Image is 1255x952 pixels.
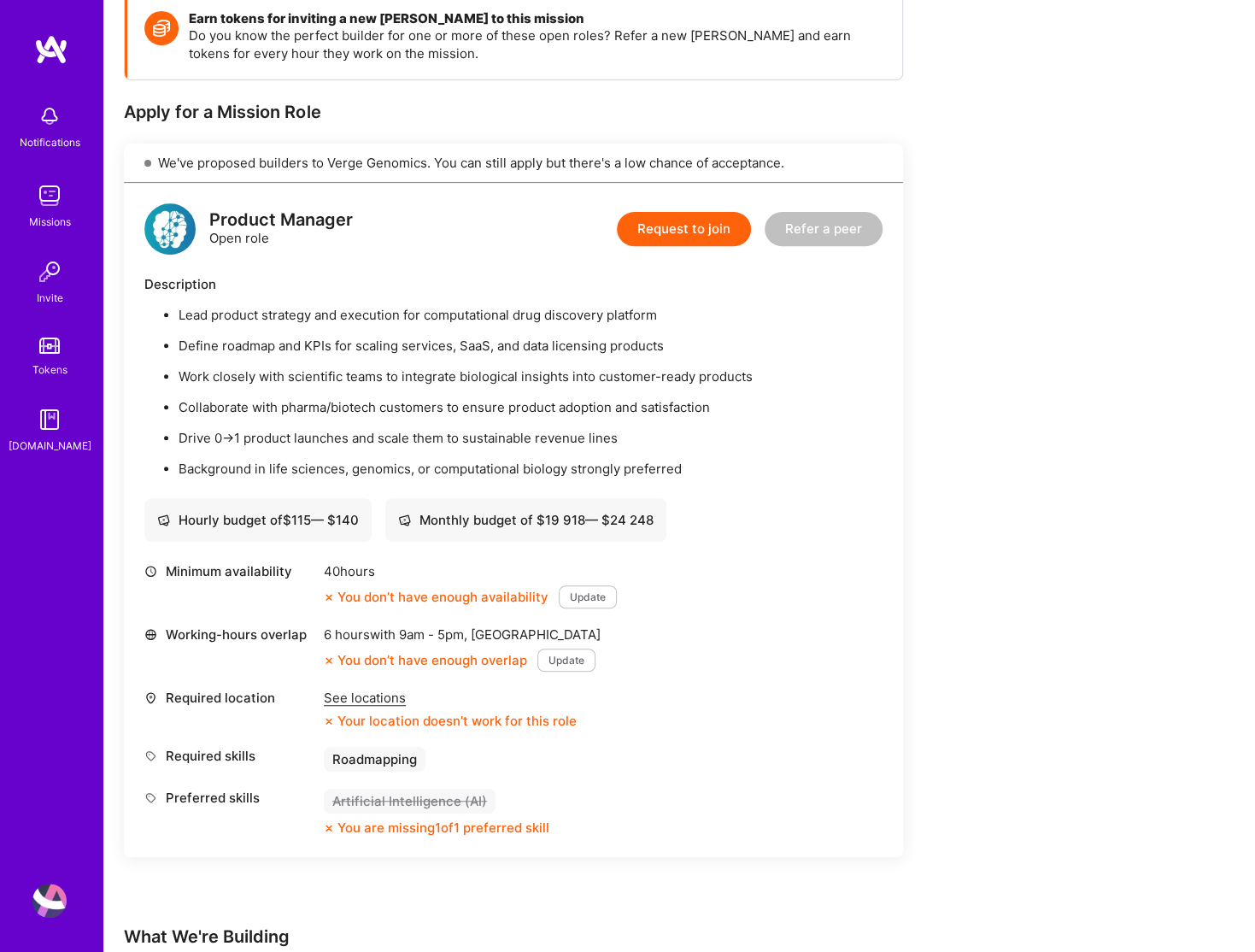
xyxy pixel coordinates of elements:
div: Working-hours overlap [144,626,315,643]
div: Tokens [32,361,67,379]
i: icon Cash [157,514,170,526]
img: Token icon [144,11,179,45]
i: icon Tag [144,749,157,762]
div: 6 hours with [GEOGRAPHIC_DATA] [324,626,601,643]
img: tokens [39,338,60,354]
p: Background in life sciences, genomics, or computational biology strongly preferred [179,460,883,478]
div: Roadmapping [324,747,425,772]
p: Do you know the perfect builder for one or more of these open roles? Refer a new [PERSON_NAME] an... [189,26,885,62]
div: What We're Building [124,926,1149,948]
i: icon CloseOrange [324,823,334,833]
div: Monthly budget of $ 19 918 — $ 24 248 [398,511,654,529]
div: [DOMAIN_NAME] [9,437,91,455]
button: Update [559,585,617,608]
div: Required location [144,689,315,707]
img: teamwork [32,179,67,213]
div: Description [144,275,883,293]
p: Work closely with scientific teams to integrate biological insights into customer-ready products [179,367,883,385]
div: Your location doesn’t work for this role [324,712,577,730]
i: icon Cash [398,514,411,526]
img: bell [32,99,67,133]
i: icon Location [144,691,157,704]
button: Update [537,649,595,672]
a: User Avatar [28,884,71,918]
div: You don’t have enough overlap [324,651,527,669]
div: Hourly budget of $ 115 — $ 140 [157,511,359,529]
img: guide book [32,403,67,437]
img: logo [34,34,68,65]
p: Lead product strategy and execution for computational drug discovery platform [179,306,883,324]
div: 40 hours [324,562,617,580]
h4: Earn tokens for inviting a new [PERSON_NAME] to this mission [189,11,885,26]
div: Open role [209,211,353,247]
img: Invite [32,255,67,289]
div: You don’t have enough availability [324,588,548,606]
i: icon Tag [144,791,157,804]
div: See locations [324,689,577,707]
div: Apply for a Mission Role [124,101,903,123]
button: Refer a peer [765,212,883,246]
p: Drive 0→1 product launches and scale them to sustainable revenue lines [179,429,883,447]
div: Invite [37,289,63,307]
i: icon CloseOrange [324,592,334,602]
div: Minimum availability [144,562,315,580]
i: icon World [144,628,157,641]
img: User Avatar [32,884,67,918]
i: icon CloseOrange [324,655,334,666]
span: 9am - 5pm , [396,626,471,643]
i: icon CloseOrange [324,716,334,726]
div: Product Manager [209,211,353,229]
p: Define roadmap and KPIs for scaling services, SaaS, and data licensing products [179,337,883,355]
img: logo [144,203,196,255]
div: Required skills [144,747,315,765]
div: You are missing 1 of 1 preferred skill [337,819,549,837]
p: Collaborate with pharma/biotech customers to ensure product adoption and satisfaction [179,398,883,416]
i: icon Clock [144,565,157,578]
button: Request to join [617,212,751,246]
div: Artificial Intelligence (AI) [324,789,496,814]
div: Missions [29,213,71,231]
div: We've proposed builders to Verge Genomics. You can still apply but there's a low chance of accept... [124,144,903,183]
div: Notifications [20,133,80,151]
div: Preferred skills [144,789,315,807]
